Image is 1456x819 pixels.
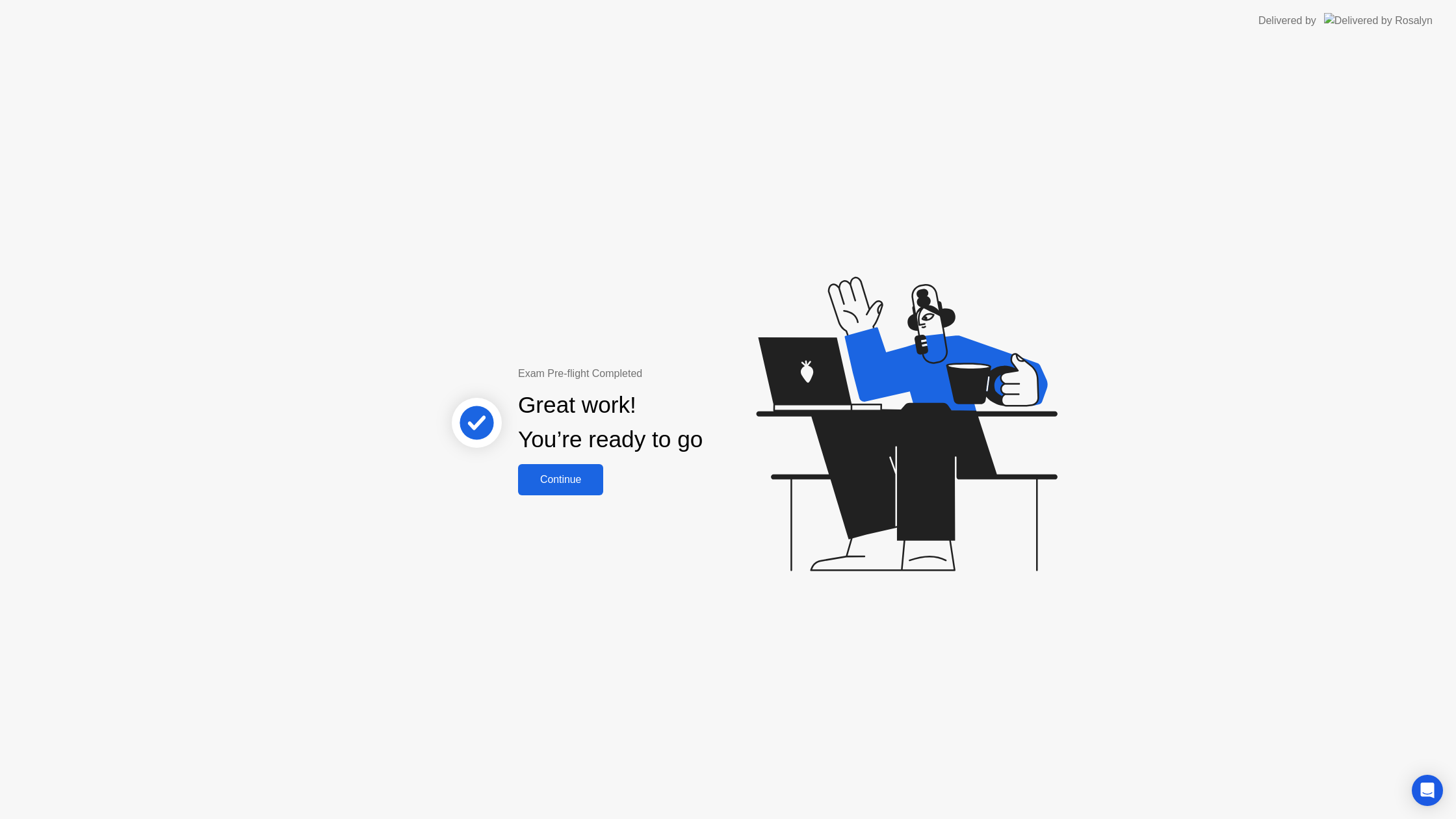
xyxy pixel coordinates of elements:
img: Delivered by Rosalyn [1324,13,1433,28]
div: Great work! You’re ready to go [518,388,703,457]
div: Exam Pre-flight Completed [518,366,786,382]
div: Open Intercom Messenger [1412,775,1443,806]
div: Continue [522,474,599,486]
div: Delivered by [1258,13,1316,29]
button: Continue [518,464,603,495]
